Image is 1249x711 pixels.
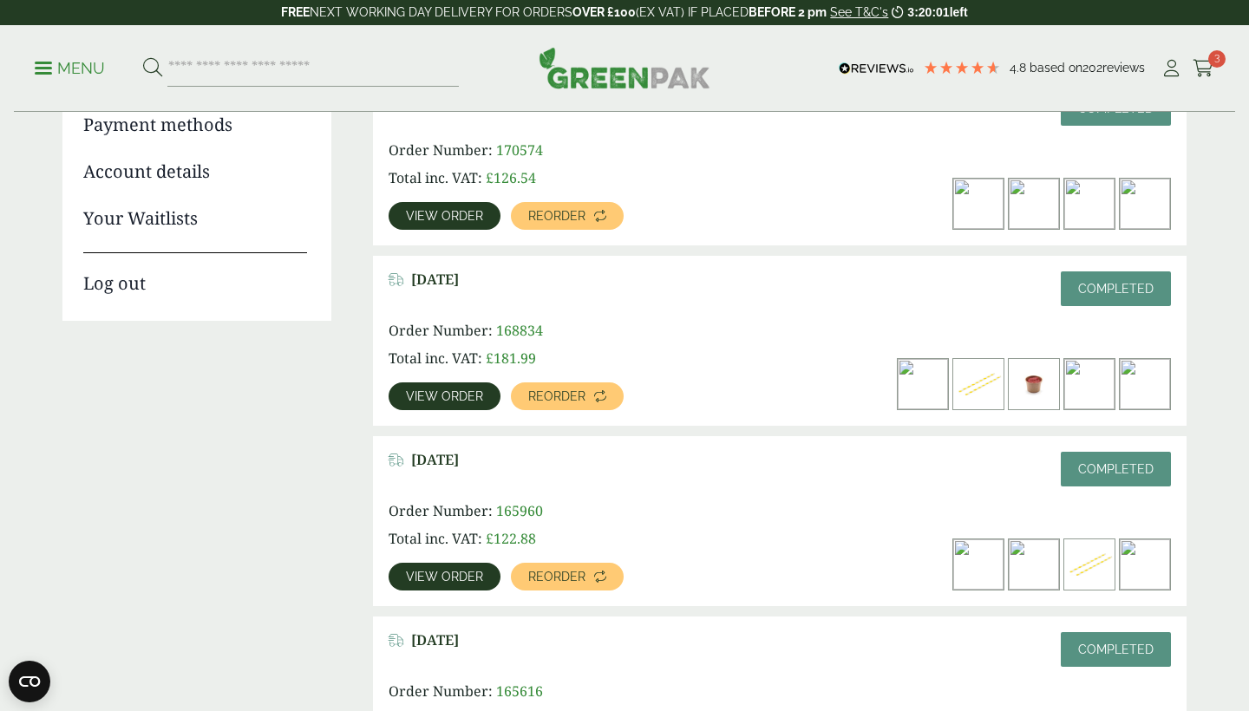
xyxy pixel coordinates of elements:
a: See T&C's [830,5,888,19]
a: 3 [1193,55,1214,82]
img: 2920015BGA-8inch-Yellow-and-White-Striped-Paper-Straw-6mm-300x135.jpg [953,359,1004,409]
span: 4.8 [1010,61,1030,75]
a: Reorder [511,202,624,230]
span: £ [486,168,494,187]
img: dsc_0111a_1_3-300x449.jpg [898,359,948,409]
img: dsc_0111a_1_3-300x449.jpg [953,179,1004,229]
span: £ [486,529,494,548]
a: Your Waitlists [83,205,307,232]
strong: OVER £100 [572,5,636,19]
div: 4.79 Stars [923,60,1001,75]
img: dsc_0114a_2-300x449.jpg [1120,539,1170,590]
strong: FREE [281,5,310,19]
img: IMG_5644-300x200.jpg [1009,179,1059,229]
span: 3 [1208,50,1226,68]
span: 202 [1082,61,1102,75]
p: Menu [35,58,105,79]
span: reviews [1102,61,1145,75]
span: Reorder [528,571,585,583]
span: £ [486,349,494,368]
a: Account details [83,159,307,185]
span: Reorder [528,210,585,222]
span: 3:20:01 [907,5,949,19]
img: GreenPak Supplies [539,47,710,88]
span: Order Number: [389,682,493,701]
span: [DATE] [411,452,459,468]
span: 165960 [496,501,543,520]
span: Total inc. VAT: [389,349,482,368]
span: Reorder [528,390,585,402]
span: Order Number: [389,501,493,520]
bdi: 126.54 [486,168,536,187]
img: dsc_6882a_1-300x200.jpg [1064,359,1115,409]
button: Open CMP widget [9,661,50,702]
span: Order Number: [389,140,493,160]
span: 168834 [496,321,543,340]
img: Large-Kraft-Chicken-Box-with-Chicken-and-Chips-300x200.jpg [1120,359,1170,409]
img: dsc_0114a_2-300x449.jpg [1120,179,1170,229]
span: View order [406,571,483,583]
a: Menu [35,58,105,75]
img: 250_x_200_greaseproof_a__1-300x200.jpg [1009,539,1059,590]
a: Reorder [511,382,624,410]
span: View order [406,210,483,222]
span: 165616 [496,682,543,701]
span: Order Number: [389,321,493,340]
span: [DATE] [411,632,459,649]
i: My Account [1161,60,1182,77]
span: Completed [1078,282,1154,296]
span: 170574 [496,140,543,160]
i: Cart [1193,60,1214,77]
span: Total inc. VAT: [389,529,482,548]
a: Reorder [511,563,624,590]
a: View order [389,563,500,590]
img: Large-Kraft-Chicken-Box-with-Chicken-and-Chips-300x200.jpg [953,539,1004,590]
img: 2130017Z-2oz-Kraft-Heavy-Duty-Paper-Container-with-tomato-sauce-300x200.jpg [1009,359,1059,409]
span: Completed [1078,462,1154,476]
span: View order [406,390,483,402]
a: Log out [83,252,307,297]
a: Payment methods [83,112,307,138]
a: View order [389,382,500,410]
img: 2920015BGA-8inch-Yellow-and-White-Striped-Paper-Straw-6mm-300x135.jpg [1064,539,1115,590]
bdi: 122.88 [486,529,536,548]
span: [DATE] [411,271,459,288]
span: Completed [1078,643,1154,656]
span: Total inc. VAT: [389,168,482,187]
img: REVIEWS.io [839,62,914,75]
bdi: 181.99 [486,349,536,368]
span: Based on [1030,61,1082,75]
a: View order [389,202,500,230]
span: left [950,5,968,19]
img: 250_x_200_greaseproof_a__1-300x200.jpg [1064,179,1115,229]
strong: BEFORE 2 pm [749,5,827,19]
